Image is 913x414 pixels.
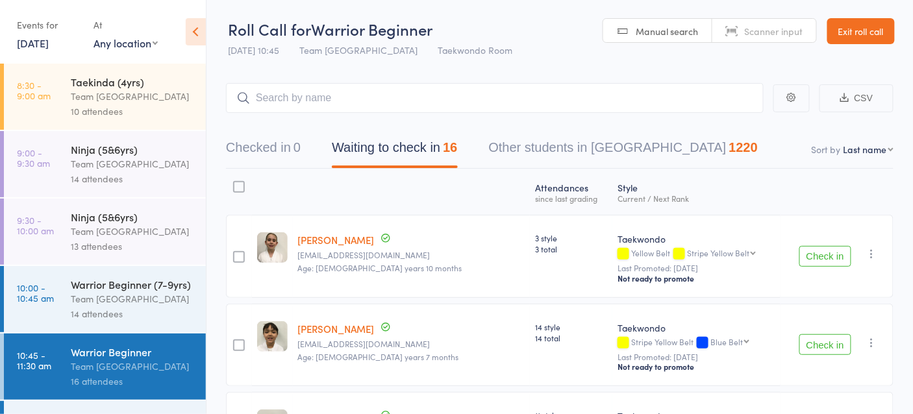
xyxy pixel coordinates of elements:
[530,175,612,209] div: Atten­dances
[71,306,195,321] div: 14 attendees
[844,143,887,156] div: Last name
[299,43,418,56] span: Team [GEOGRAPHIC_DATA]
[94,14,158,36] div: At
[535,243,607,254] span: 3 total
[298,250,525,260] small: deanbarry51@hotmail.com
[298,262,462,273] span: Age: [DEMOGRAPHIC_DATA] years 10 months
[228,18,311,40] span: Roll Call for
[257,232,288,263] img: image1739574062.png
[311,18,432,40] span: Warrior Beginner
[618,361,775,372] div: Not ready to promote
[298,322,375,335] a: [PERSON_NAME]
[94,36,158,50] div: Any location
[618,232,775,245] div: Taekwondo
[71,277,195,291] div: Warrior Beginner (7-9yrs)
[17,36,49,50] a: [DATE]
[812,143,841,156] label: Sort by
[535,232,607,243] span: 3 style
[298,233,375,247] a: [PERSON_NAME]
[71,75,195,89] div: Taekinda (4yrs)
[298,351,459,362] span: Age: [DEMOGRAPHIC_DATA] years 7 months
[332,134,457,168] button: Waiting to check in16
[489,134,758,168] button: Other students in [GEOGRAPHIC_DATA]1220
[618,352,775,361] small: Last Promoted: [DATE]
[687,249,749,257] div: Stripe Yellow Belt
[618,249,775,260] div: Yellow Belt
[71,359,195,374] div: Team [GEOGRAPHIC_DATA]
[4,131,206,197] a: 9:00 -9:30 amNinja (5&6yrs)Team [GEOGRAPHIC_DATA]14 attendees
[636,25,699,38] span: Manual search
[71,291,195,306] div: Team [GEOGRAPHIC_DATA]
[226,134,301,168] button: Checked in0
[71,89,195,104] div: Team [GEOGRAPHIC_DATA]
[618,321,775,334] div: Taekwondo
[729,140,758,154] div: 1220
[799,334,851,355] button: Check in
[257,321,288,352] img: image1723248139.png
[71,156,195,171] div: Team [GEOGRAPHIC_DATA]
[618,194,775,202] div: Current / Next Rank
[4,199,206,265] a: 9:30 -10:00 amNinja (5&6yrs)Team [GEOGRAPHIC_DATA]13 attendees
[228,43,279,56] span: [DATE] 10:45
[71,224,195,239] div: Team [GEOGRAPHIC_DATA]
[17,14,81,36] div: Events for
[535,321,607,332] span: 14 style
[17,147,50,168] time: 9:00 - 9:30 am
[443,140,457,154] div: 16
[71,345,195,359] div: Warrior Beginner
[17,80,51,101] time: 8:30 - 9:00 am
[71,374,195,389] div: 16 attendees
[618,337,775,348] div: Stripe Yellow Belt
[535,332,607,343] span: 14 total
[618,273,775,284] div: Not ready to promote
[4,64,206,130] a: 8:30 -9:00 amTaekinda (4yrs)Team [GEOGRAPHIC_DATA]10 attendees
[17,282,54,303] time: 10:00 - 10:45 am
[799,246,851,267] button: Check in
[71,171,195,186] div: 14 attendees
[438,43,512,56] span: Taekwondo Room
[745,25,803,38] span: Scanner input
[71,210,195,224] div: Ninja (5&6yrs)
[71,142,195,156] div: Ninja (5&6yrs)
[17,350,51,371] time: 10:45 - 11:30 am
[819,84,894,112] button: CSV
[827,18,895,44] a: Exit roll call
[612,175,781,209] div: Style
[535,194,607,202] div: since last grading
[4,334,206,400] a: 10:45 -11:30 amWarrior BeginnerTeam [GEOGRAPHIC_DATA]16 attendees
[17,215,54,236] time: 9:30 - 10:00 am
[298,339,525,348] small: sweetpum@gmail.com
[4,266,206,332] a: 10:00 -10:45 amWarrior Beginner (7-9yrs)Team [GEOGRAPHIC_DATA]14 attendees
[618,263,775,273] small: Last Promoted: [DATE]
[294,140,301,154] div: 0
[710,337,743,346] div: Blue Belt
[71,104,195,119] div: 10 attendees
[71,239,195,254] div: 13 attendees
[226,83,764,113] input: Search by name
